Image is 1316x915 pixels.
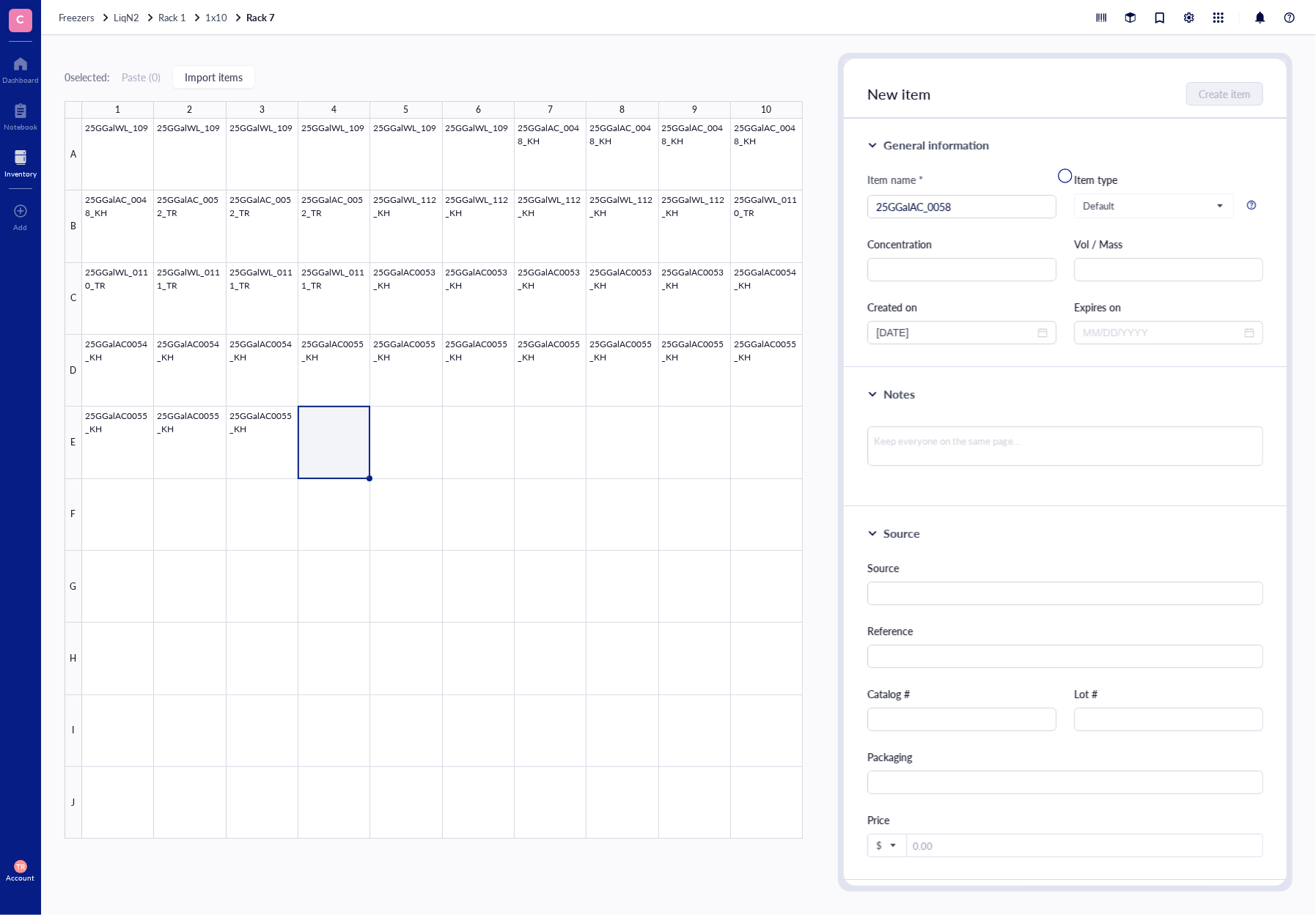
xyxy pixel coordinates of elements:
div: Price [867,812,1263,828]
div: G [65,551,82,623]
div: E [65,407,82,478]
div: 1 [115,101,120,119]
div: I [65,695,82,767]
div: Catalog # [867,686,1056,702]
div: 8 [620,101,625,119]
div: Account [7,873,35,882]
input: MM/DD/YYYY [1083,325,1241,341]
span: Import items [185,71,243,83]
span: C [17,10,25,28]
button: Paste (0) [122,65,161,89]
div: A [65,119,82,190]
span: $ [876,839,895,852]
div: H [65,623,82,694]
a: LiqN2 [114,11,155,24]
div: Add [14,223,28,231]
div: Source [883,525,920,542]
div: Created on [867,299,1056,315]
div: F [65,479,82,551]
span: LiqN2 [114,10,139,24]
a: Rack 7 [246,11,278,24]
div: 0 selected: [65,69,110,85]
div: J [65,767,82,839]
div: Notes [883,385,915,403]
a: Dashboard [2,52,39,84]
a: Rack 11x10 [158,11,243,24]
div: 2 [187,101,192,119]
div: Notebook [4,122,37,131]
input: 0.00 [907,834,1262,858]
div: C [65,263,82,335]
div: Expires on [1074,299,1263,315]
span: 1x10 [205,10,227,24]
div: D [65,335,82,407]
div: 7 [548,101,553,119]
span: TR [16,862,25,871]
a: Notebook [4,99,37,131]
div: 6 [476,101,481,119]
div: Source [867,560,1263,576]
div: Dashboard [2,75,39,84]
a: Freezers [59,11,111,24]
span: Rack 1 [158,10,186,24]
div: 5 [403,101,408,119]
div: Reference [867,623,1263,639]
a: Inventory [4,146,37,178]
div: 3 [260,101,265,119]
button: Import items [172,65,255,89]
div: B [65,190,82,262]
span: Freezers [59,10,95,24]
div: 10 [762,101,772,119]
input: MM/DD/YYYY [876,325,1034,341]
div: Packaging [867,749,1263,765]
div: Lot # [1074,686,1263,702]
div: Inventory [4,169,37,178]
div: 4 [331,101,337,119]
div: 9 [692,101,697,119]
